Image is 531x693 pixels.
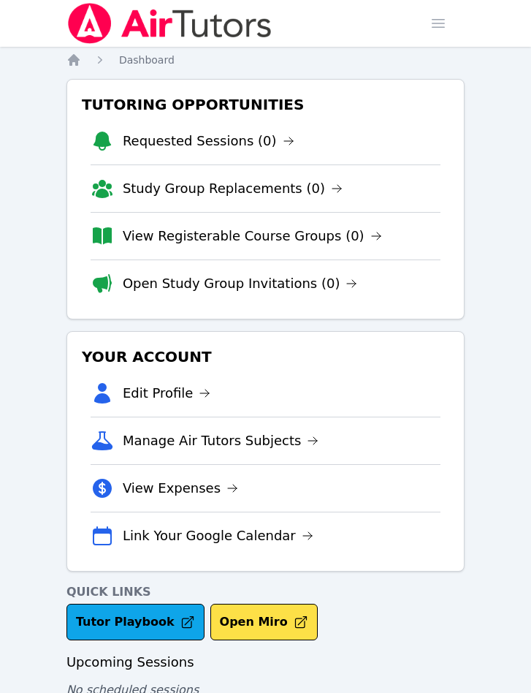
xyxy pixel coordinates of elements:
a: Requested Sessions (0) [123,131,294,151]
nav: Breadcrumb [66,53,465,67]
a: Manage Air Tutors Subjects [123,431,319,451]
h3: Your Account [79,344,452,370]
span: Dashboard [119,54,175,66]
a: Tutor Playbook [66,604,205,640]
h3: Tutoring Opportunities [79,91,452,118]
a: Link Your Google Calendar [123,526,313,546]
h3: Upcoming Sessions [66,652,465,673]
a: Open Study Group Invitations (0) [123,273,358,294]
button: Open Miro [210,604,318,640]
a: View Expenses [123,478,238,499]
a: Edit Profile [123,383,211,404]
img: Air Tutors [66,3,273,44]
a: Dashboard [119,53,175,67]
a: Study Group Replacements (0) [123,178,343,199]
a: View Registerable Course Groups (0) [123,226,382,246]
h4: Quick Links [66,583,465,601]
